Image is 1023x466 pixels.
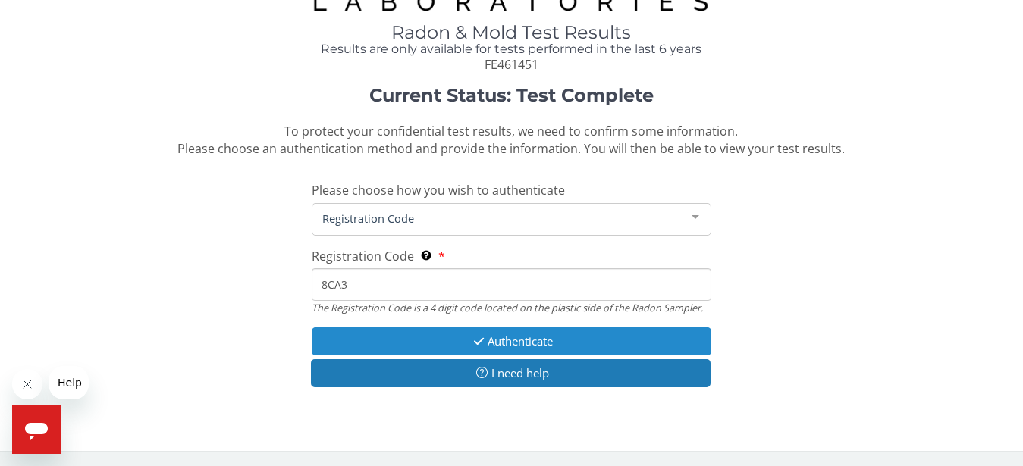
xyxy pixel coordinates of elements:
[312,301,712,314] div: The Registration Code is a 4 digit code located on the plastic side of the Radon Sampler.
[312,42,712,56] h4: Results are only available for tests performed in the last 6 years
[485,56,538,73] span: FE461451
[312,327,712,355] button: Authenticate
[12,405,61,454] iframe: Button to launch messaging window
[49,366,89,399] iframe: Message from company
[369,84,654,106] strong: Current Status: Test Complete
[312,248,414,264] span: Registration Code
[177,123,845,157] span: To protect your confidential test results, we need to confirm some information. Please choose an ...
[12,369,42,399] iframe: Close message
[312,23,712,42] h1: Radon & Mold Test Results
[311,359,711,387] button: I need help
[312,182,565,199] span: Please choose how you wish to authenticate
[319,210,681,227] span: Registration Code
